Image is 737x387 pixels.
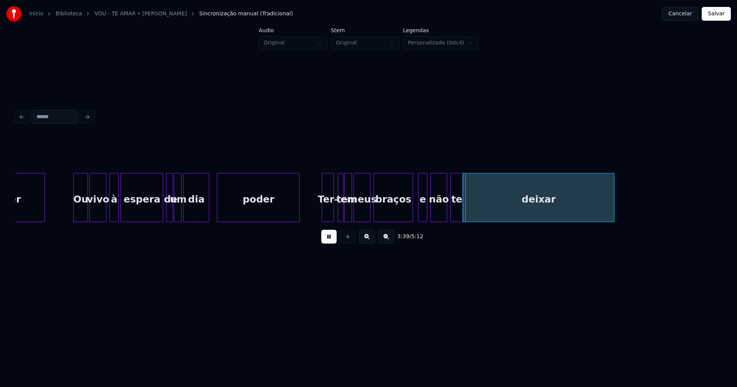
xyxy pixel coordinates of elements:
button: Cancelar [662,7,699,21]
label: Stem [331,28,400,33]
a: Biblioteca [56,10,82,18]
a: VOU - TE AMAR • [PERSON_NAME] [94,10,187,18]
nav: breadcrumb [29,10,293,18]
img: youka [6,6,21,21]
label: Áudio [259,28,328,33]
span: 5:12 [411,233,423,240]
button: Salvar [702,7,731,21]
span: 3:39 [397,233,409,240]
label: Legendas [403,28,479,33]
a: Início [29,10,43,18]
div: / [397,233,416,240]
span: Sincronização manual (Tradicional) [199,10,293,18]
